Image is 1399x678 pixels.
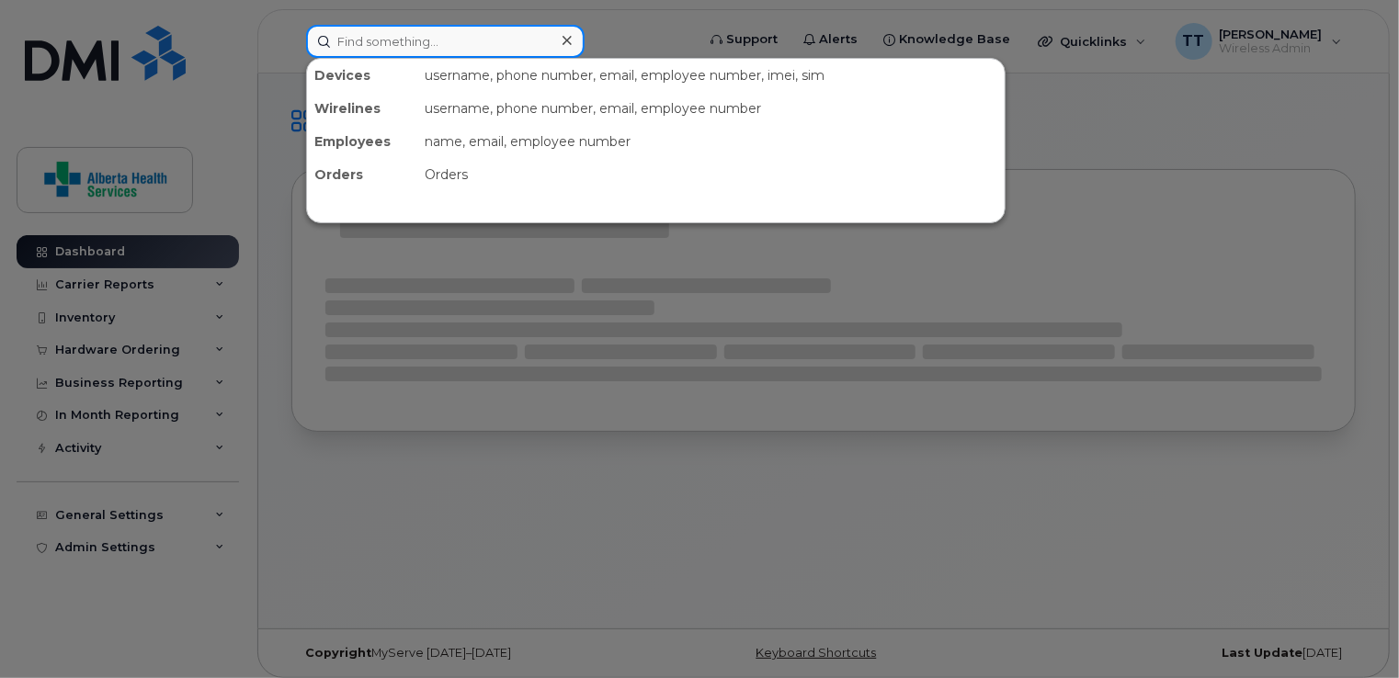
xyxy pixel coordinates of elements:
[417,92,1005,125] div: username, phone number, email, employee number
[307,59,417,92] div: Devices
[307,92,417,125] div: Wirelines
[417,158,1005,191] div: Orders
[417,125,1005,158] div: name, email, employee number
[307,125,417,158] div: Employees
[417,59,1005,92] div: username, phone number, email, employee number, imei, sim
[307,158,417,191] div: Orders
